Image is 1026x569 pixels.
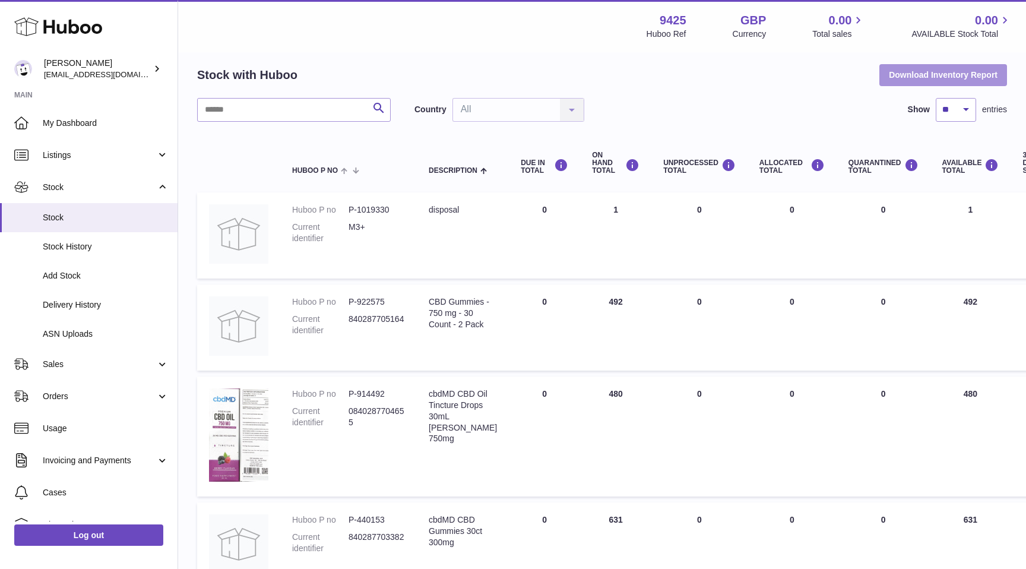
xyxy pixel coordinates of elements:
span: Stock History [43,241,169,252]
td: 0 [509,284,580,371]
td: 0 [748,192,837,279]
dd: P-440153 [349,514,405,526]
dt: Current identifier [292,532,349,554]
td: 0 [748,377,837,497]
dd: 840287705164 [349,314,405,336]
dt: Huboo P no [292,204,349,216]
span: 0 [881,205,886,214]
button: Download Inventory Report [879,64,1007,86]
img: Huboo@cbdmd.com [14,60,32,78]
dd: P-914492 [349,388,405,400]
dd: 840287703382 [349,532,405,554]
span: [EMAIL_ADDRESS][DOMAIN_NAME] [44,69,175,79]
td: 1 [930,192,1011,279]
strong: 9425 [660,12,686,29]
td: 0 [651,284,748,371]
div: ALLOCATED Total [759,159,825,175]
td: 492 [930,284,1011,371]
td: 0 [651,377,748,497]
div: Huboo Ref [647,29,686,40]
td: 1 [580,192,651,279]
td: 0 [651,192,748,279]
div: AVAILABLE Total [942,159,999,175]
a: 0.00 AVAILABLE Stock Total [911,12,1012,40]
div: CBD Gummies - 750 mg - 30 Count - 2 Pack [429,296,497,330]
span: AVAILABLE Stock Total [911,29,1012,40]
div: DUE IN TOTAL [521,159,568,175]
dt: Current identifier [292,222,349,244]
span: Add Stock [43,270,169,282]
span: Orders [43,391,156,402]
span: Sales [43,359,156,370]
span: Stock [43,182,156,193]
dd: 0840287704655 [349,406,405,428]
h2: Stock with Huboo [197,67,297,83]
span: Listings [43,150,156,161]
div: Currency [733,29,767,40]
dd: P-1019330 [349,204,405,216]
span: Usage [43,423,169,434]
dt: Huboo P no [292,296,349,308]
div: ON HAND Total [592,151,639,175]
span: Stock [43,212,169,223]
dd: M3+ [349,222,405,244]
img: product image [209,204,268,264]
span: 0 [881,515,886,524]
div: cbdMD CBD Oil Tincture Drops 30mL [PERSON_NAME] 750mg [429,388,497,444]
img: product image [209,388,268,482]
dt: Huboo P no [292,388,349,400]
div: cbdMD CBD Gummies 30ct 300mg [429,514,497,548]
span: 0 [881,389,886,399]
label: Country [414,104,446,115]
div: QUARANTINED Total [848,159,919,175]
div: disposal [429,204,497,216]
span: Total sales [812,29,865,40]
div: [PERSON_NAME] [44,58,151,80]
a: 0.00 Total sales [812,12,865,40]
span: 0.00 [829,12,852,29]
span: Huboo P no [292,167,338,175]
td: 492 [580,284,651,371]
img: product image [209,296,268,356]
label: Show [908,104,930,115]
span: Invoicing and Payments [43,455,156,466]
td: 480 [580,377,651,497]
div: UNPROCESSED Total [663,159,736,175]
td: 0 [509,192,580,279]
span: ASN Uploads [43,328,169,340]
td: 480 [930,377,1011,497]
a: Log out [14,524,163,546]
span: My Dashboard [43,118,169,129]
span: Delivery History [43,299,169,311]
strong: GBP [740,12,766,29]
td: 0 [748,284,837,371]
span: 0.00 [975,12,998,29]
span: entries [982,104,1007,115]
span: Channels [43,519,169,530]
td: 0 [509,377,580,497]
dt: Current identifier [292,314,349,336]
dt: Current identifier [292,406,349,428]
span: Description [429,167,477,175]
dt: Huboo P no [292,514,349,526]
dd: P-922575 [349,296,405,308]
span: Cases [43,487,169,498]
span: 0 [881,297,886,306]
